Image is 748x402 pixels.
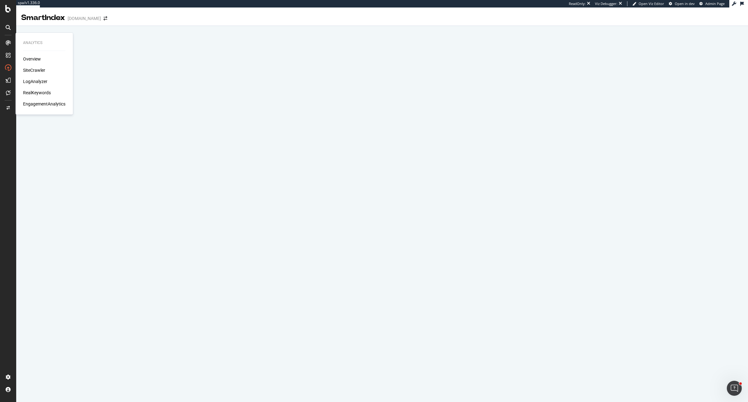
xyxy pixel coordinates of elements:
[727,381,742,396] iframe: Intercom live chat
[675,1,695,6] span: Open in dev
[23,78,47,85] a: LogAnalyzer
[23,90,51,96] a: RealKeywords
[569,1,586,6] div: ReadOnly:
[705,1,725,6] span: Admin Page
[23,40,65,46] div: Analytics
[699,1,725,6] a: Admin Page
[595,1,617,6] div: Viz Debugger:
[68,15,101,22] div: [DOMAIN_NAME]
[23,101,65,107] a: EngagementAnalytics
[103,16,107,21] div: arrow-right-arrow-left
[23,56,41,62] a: Overview
[639,1,664,6] span: Open Viz Editor
[21,12,65,23] div: SmartIndex
[632,1,664,6] a: Open Viz Editor
[669,1,695,6] a: Open in dev
[23,67,45,73] a: SiteCrawler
